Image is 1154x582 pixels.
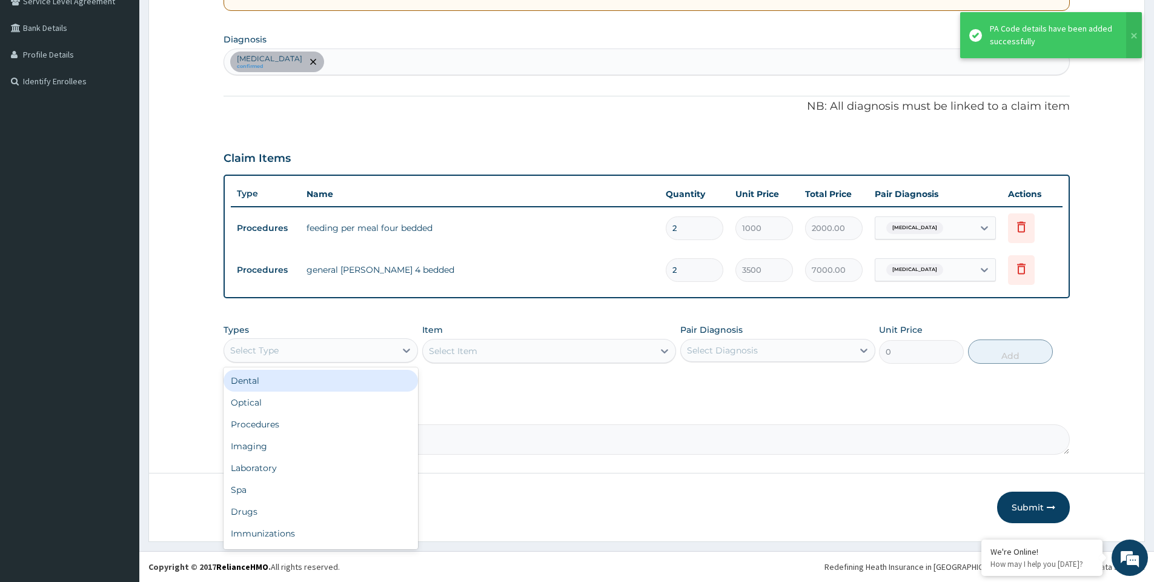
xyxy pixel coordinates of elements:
th: Quantity [660,182,729,206]
th: Name [300,182,660,206]
div: PA Code details have been added successfully [990,22,1115,48]
div: Dental [224,370,418,392]
th: Pair Diagnosis [869,182,1002,206]
textarea: Type your message and hit 'Enter' [6,331,231,373]
p: NB: All diagnosis must be linked to a claim item [224,99,1070,115]
span: We're online! [70,153,167,275]
span: [MEDICAL_DATA] [886,264,943,276]
small: confirmed [237,64,302,70]
div: Select Diagnosis [687,344,758,356]
td: general [PERSON_NAME] 4 bedded [300,258,660,282]
div: Immunizations [224,523,418,544]
label: Pair Diagnosis [680,324,743,336]
div: Redefining Heath Insurance in [GEOGRAPHIC_DATA] using Telemedicine and Data Science! [824,561,1145,573]
p: How may I help you today? [990,559,1093,569]
div: Imaging [224,435,418,457]
span: [MEDICAL_DATA] [886,222,943,234]
div: Minimize live chat window [199,6,228,35]
td: feeding per meal four bedded [300,216,660,240]
div: Laboratory [224,457,418,479]
label: Unit Price [879,324,923,336]
th: Actions [1002,182,1063,206]
th: Total Price [799,182,869,206]
div: Drugs [224,501,418,523]
label: Item [422,324,443,336]
img: d_794563401_company_1708531726252_794563401 [22,61,49,91]
div: Procedures [224,413,418,435]
label: Types [224,325,249,335]
th: Unit Price [729,182,799,206]
a: RelianceHMO [216,561,268,572]
div: Chat with us now [63,68,204,84]
h3: Claim Items [224,152,291,166]
td: Procedures [231,259,300,281]
div: Optical [224,392,418,413]
strong: Copyright © 2017 . [148,561,271,572]
div: We're Online! [990,546,1093,557]
label: Comment [224,407,1070,418]
div: Others [224,544,418,566]
label: Diagnosis [224,33,267,45]
footer: All rights reserved. [139,551,1154,582]
button: Submit [997,492,1070,523]
div: Spa [224,479,418,501]
div: Select Type [230,344,279,356]
button: Add [968,339,1053,364]
p: [MEDICAL_DATA] [237,54,302,64]
th: Type [231,182,300,205]
span: remove selection option [308,56,319,67]
td: Procedures [231,217,300,239]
